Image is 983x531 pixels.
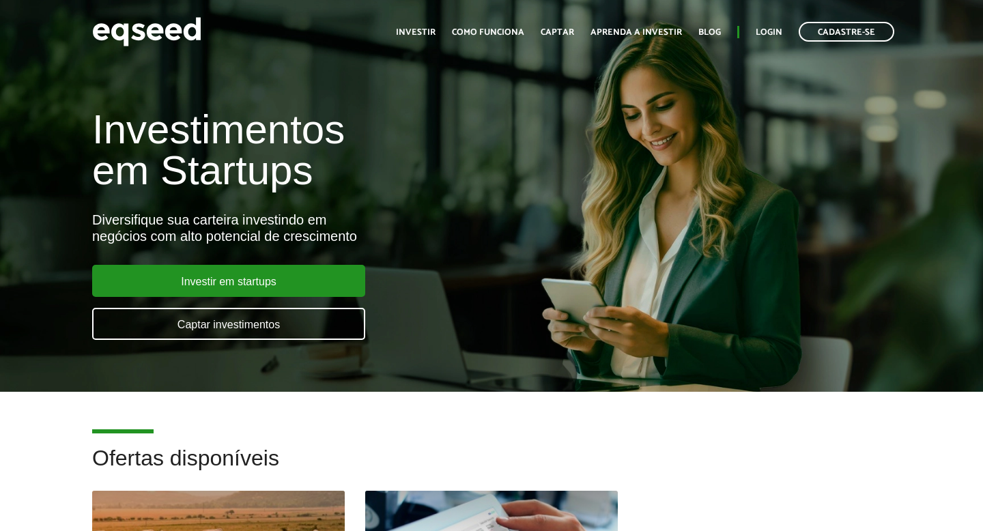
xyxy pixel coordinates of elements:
a: Como funciona [452,28,524,37]
h1: Investimentos em Startups [92,109,563,191]
a: Cadastre-se [799,22,894,42]
a: Aprenda a investir [590,28,682,37]
h2: Ofertas disponíveis [92,446,891,491]
a: Investir [396,28,436,37]
a: Captar [541,28,574,37]
a: Blog [698,28,721,37]
a: Investir em startups [92,265,365,297]
a: Login [756,28,782,37]
img: EqSeed [92,14,201,50]
div: Diversifique sua carteira investindo em negócios com alto potencial de crescimento [92,212,563,244]
a: Captar investimentos [92,308,365,340]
